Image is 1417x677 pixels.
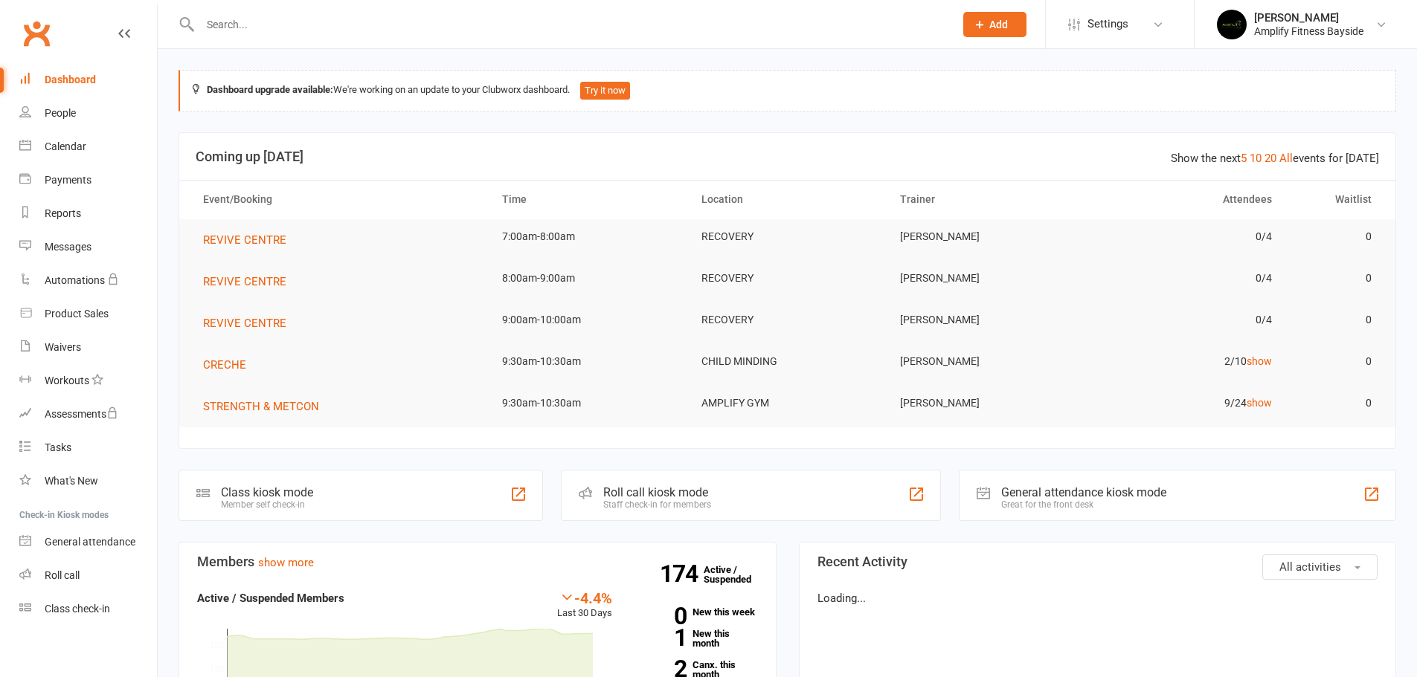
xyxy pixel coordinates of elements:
a: Workouts [19,364,157,398]
div: Automations [45,274,105,286]
div: Dashboard [45,74,96,85]
a: What's New [19,464,157,498]
p: Loading... [817,589,1378,607]
a: 174Active / Suspended [704,554,769,595]
td: 9:30am-10:30am [489,344,688,379]
td: RECOVERY [688,302,887,337]
div: Last 30 Days [557,589,612,621]
a: show more [258,556,314,569]
span: CRECHE [203,358,246,372]
td: 9:30am-10:30am [489,386,688,421]
div: Calendar [45,140,86,152]
td: 0/4 [1086,261,1285,296]
div: People [45,107,76,119]
td: 0 [1285,219,1385,254]
td: RECOVERY [688,261,887,296]
button: STRENGTH & METCON [203,398,330,415]
div: What's New [45,475,98,487]
a: show [1247,355,1272,367]
span: Add [989,19,1008,30]
a: Payments [19,163,157,197]
td: 0 [1285,344,1385,379]
div: Reports [45,207,81,219]
a: 5 [1241,152,1247,165]
td: 2/10 [1086,344,1285,379]
a: Clubworx [18,15,55,52]
span: REVIVE CENTRE [203,317,286,330]
th: Location [688,181,887,218]
a: 20 [1265,152,1276,165]
a: Calendar [19,130,157,163]
div: Show the next events for [DATE] [1171,149,1379,167]
td: 0/4 [1086,219,1285,254]
button: CRECHE [203,356,257,374]
div: Payments [45,174,91,186]
td: 9:00am-10:00am [489,302,688,337]
td: 9/24 [1086,386,1285,421]
div: Roll call [45,569,80,581]
a: Class kiosk mode [19,592,157,626]
th: Time [489,181,688,218]
span: STRENGTH & METCON [203,400,319,413]
th: Event/Booking [190,181,489,218]
a: Automations [19,264,157,297]
td: 8:00am-9:00am [489,261,688,296]
td: [PERSON_NAME] [887,302,1086,337]
td: [PERSON_NAME] [887,219,1086,254]
td: CHILD MINDING [688,344,887,379]
button: REVIVE CENTRE [203,314,297,332]
td: 0 [1285,386,1385,421]
h3: Coming up [DATE] [196,149,1379,164]
td: 7:00am-8:00am [489,219,688,254]
div: Messages [45,241,91,253]
img: thumb_image1596355059.png [1217,10,1247,39]
a: Product Sales [19,297,157,331]
div: Great for the front desk [1001,499,1166,510]
button: REVIVE CENTRE [203,273,297,291]
div: Tasks [45,441,71,453]
a: 0New this week [634,607,758,617]
span: REVIVE CENTRE [203,233,286,247]
strong: Dashboard upgrade available: [207,84,333,95]
strong: 174 [660,563,704,585]
h3: Recent Activity [817,554,1378,569]
a: General attendance kiosk mode [19,525,157,559]
div: Staff check-in for members [603,499,711,510]
a: 10 [1250,152,1262,165]
div: Workouts [45,375,89,386]
td: [PERSON_NAME] [887,261,1086,296]
div: Member self check-in [221,499,313,510]
strong: 1 [634,626,687,649]
a: Roll call [19,559,157,592]
div: Waivers [45,341,81,353]
a: Tasks [19,431,157,464]
th: Waitlist [1285,181,1385,218]
div: General attendance [45,536,135,548]
div: Product Sales [45,308,109,320]
div: Class check-in [45,603,110,615]
td: AMPLIFY GYM [688,386,887,421]
strong: Active / Suspended Members [197,592,344,605]
button: Add [963,12,1026,37]
a: show [1247,397,1272,409]
div: Assessments [45,408,118,420]
a: People [19,97,157,130]
td: [PERSON_NAME] [887,386,1086,421]
td: [PERSON_NAME] [887,344,1086,379]
a: All [1279,152,1293,165]
div: General attendance kiosk mode [1001,485,1166,499]
button: Try it now [580,82,630,100]
a: Messages [19,230,157,264]
th: Attendees [1086,181,1285,218]
input: Search... [196,14,944,35]
div: Class kiosk mode [221,485,313,499]
div: [PERSON_NAME] [1254,11,1363,25]
span: Settings [1087,7,1128,41]
a: Assessments [19,398,157,431]
button: REVIVE CENTRE [203,231,297,249]
a: 1New this month [634,629,758,648]
button: All activities [1262,554,1378,580]
div: Roll call kiosk mode [603,485,711,499]
td: 0/4 [1086,302,1285,337]
span: REVIVE CENTRE [203,275,286,288]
